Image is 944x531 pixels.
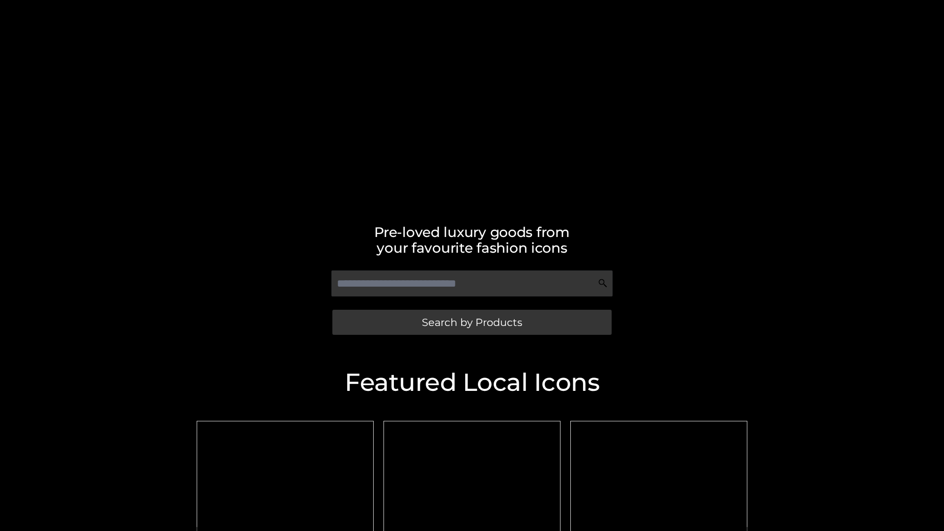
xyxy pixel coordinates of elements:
[192,370,752,395] h2: Featured Local Icons​
[422,317,522,327] span: Search by Products
[598,278,608,288] img: Search Icon
[332,310,612,335] a: Search by Products
[192,224,752,256] h2: Pre-loved luxury goods from your favourite fashion icons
